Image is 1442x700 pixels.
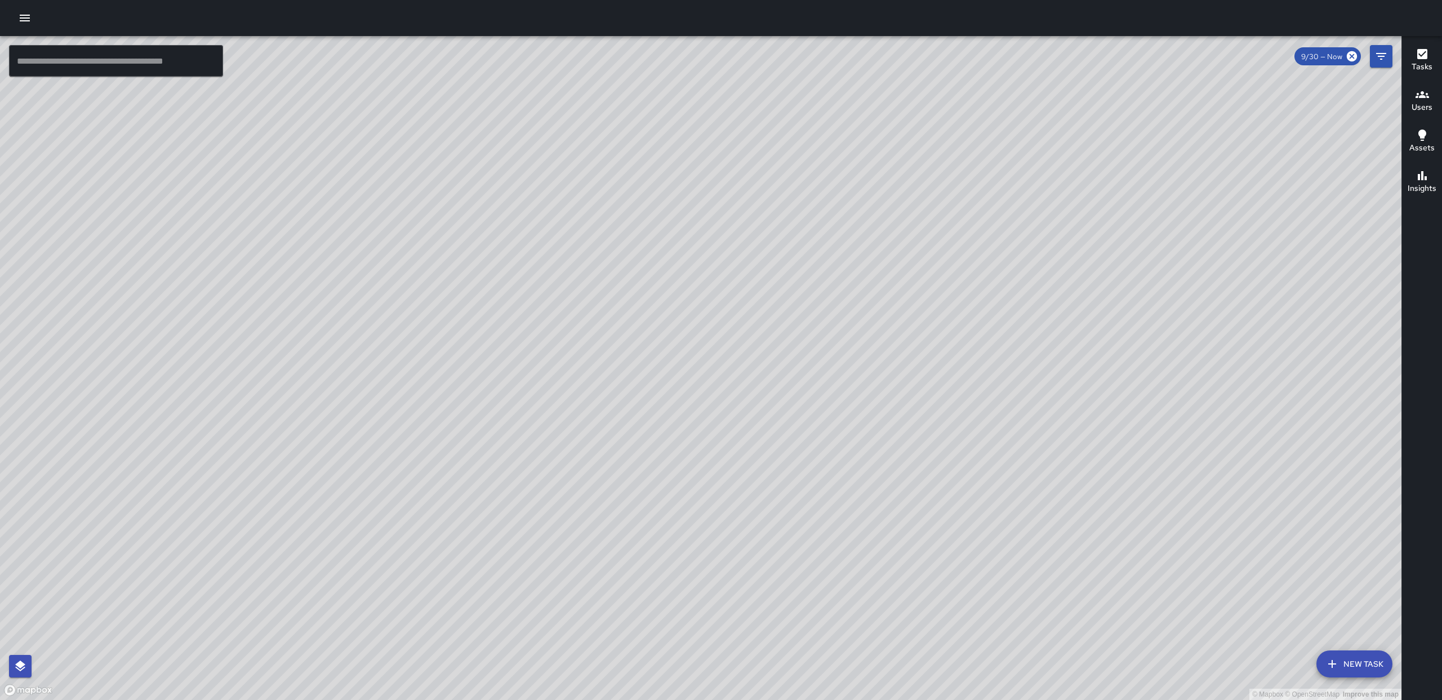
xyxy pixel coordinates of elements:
[1412,61,1432,73] h6: Tasks
[1294,52,1349,61] span: 9/30 — Now
[1402,81,1442,122] button: Users
[1402,122,1442,162] button: Assets
[1370,45,1392,68] button: Filters
[1409,142,1435,154] h6: Assets
[1294,47,1361,65] div: 9/30 — Now
[1402,162,1442,203] button: Insights
[1402,41,1442,81] button: Tasks
[1412,101,1432,114] h6: Users
[1408,182,1436,195] h6: Insights
[1316,650,1392,677] button: New Task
